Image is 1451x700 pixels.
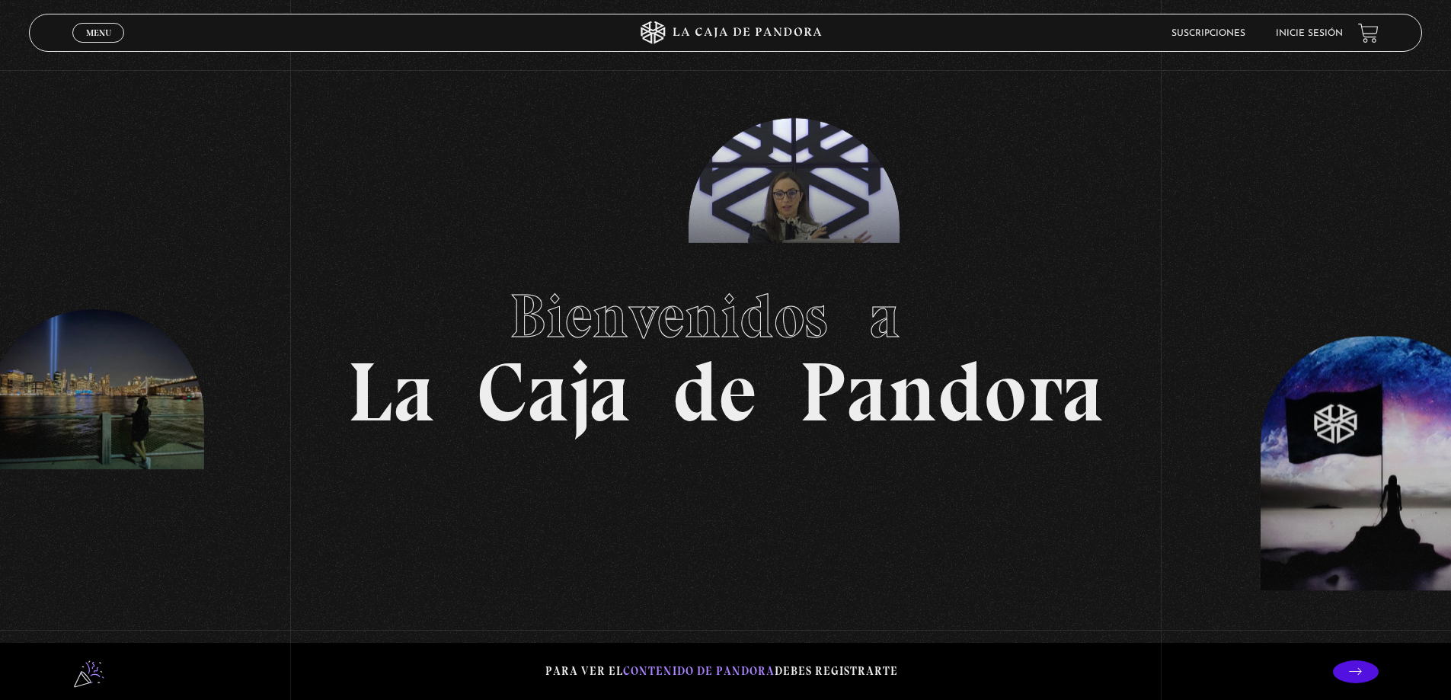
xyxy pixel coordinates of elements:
span: contenido de Pandora [623,664,775,678]
h1: La Caja de Pandora [347,267,1104,434]
span: Cerrar [81,41,117,52]
span: Menu [86,28,111,37]
a: Suscripciones [1171,29,1245,38]
a: Inicie sesión [1276,29,1343,38]
a: View your shopping cart [1358,23,1379,43]
span: Bienvenidos a [510,280,942,353]
p: Para ver el debes registrarte [545,661,898,682]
